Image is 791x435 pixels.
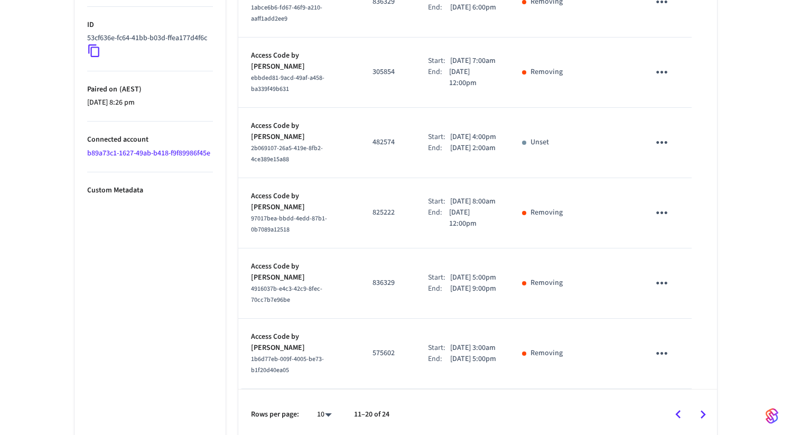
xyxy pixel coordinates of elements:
[251,50,348,72] p: Access Code by [PERSON_NAME]
[450,55,496,67] p: [DATE] 7:00am
[428,55,450,67] div: Start:
[449,67,497,89] p: [DATE] 12:00pm
[428,143,450,154] div: End:
[428,132,450,143] div: Start:
[87,33,207,44] p: 53cf636e-fc64-41bb-b03d-ffea177d4f6c
[691,402,715,427] button: Go to next page
[428,354,450,365] div: End:
[373,207,403,218] p: 825222
[450,354,496,365] p: [DATE] 5:00pm
[450,196,496,207] p: [DATE] 8:00am
[450,283,496,294] p: [DATE] 9:00pm
[766,408,778,424] img: SeamLogoGradient.69752ec5.svg
[531,207,563,218] p: Removing
[117,84,142,95] span: ( AEST )
[87,84,213,95] p: Paired on
[450,2,496,13] p: [DATE] 6:00pm
[373,348,403,359] p: 575602
[428,207,449,229] div: End:
[251,3,322,23] span: 1abce6b6-fd67-46f9-a210-aaff1add2ee9
[666,402,691,427] button: Go to previous page
[354,409,389,420] p: 11–20 of 24
[373,67,403,78] p: 305854
[87,148,210,159] a: b89a73c1-1627-49ab-b418-f9f89986f45e
[251,121,348,143] p: Access Code by [PERSON_NAME]
[450,132,496,143] p: [DATE] 4:00pm
[428,196,450,207] div: Start:
[251,144,323,164] span: 2b069107-26a5-419e-8fb2-4ce389e15a88
[251,261,348,283] p: Access Code by [PERSON_NAME]
[87,20,213,31] p: ID
[531,348,563,359] p: Removing
[428,2,450,13] div: End:
[428,283,450,294] div: End:
[251,355,324,375] span: 1b6d77eb-009f-4005-be73-b1f20d40ea05
[87,97,213,108] p: [DATE] 8:26 pm
[251,331,348,354] p: Access Code by [PERSON_NAME]
[373,277,403,289] p: 836329
[87,185,213,196] p: Custom Metadata
[251,214,327,234] span: 97017bea-bbdd-4edd-87b1-0b7089a12518
[251,409,299,420] p: Rows per page:
[373,137,403,148] p: 482574
[531,277,563,289] p: Removing
[450,343,496,354] p: [DATE] 3:00am
[87,134,213,145] p: Connected account
[450,272,496,283] p: [DATE] 5:00pm
[428,67,449,89] div: End:
[450,143,496,154] p: [DATE] 2:00am
[428,272,450,283] div: Start:
[251,73,324,94] span: ebbded81-9acd-49af-a458-ba339f49b631
[312,407,337,422] div: 10
[428,343,450,354] div: Start:
[251,191,348,213] p: Access Code by [PERSON_NAME]
[531,67,563,78] p: Removing
[251,284,322,304] span: 4916037b-e4c3-42c9-8fec-70cc7b7e96be
[531,137,549,148] p: Unset
[449,207,497,229] p: [DATE] 12:00pm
